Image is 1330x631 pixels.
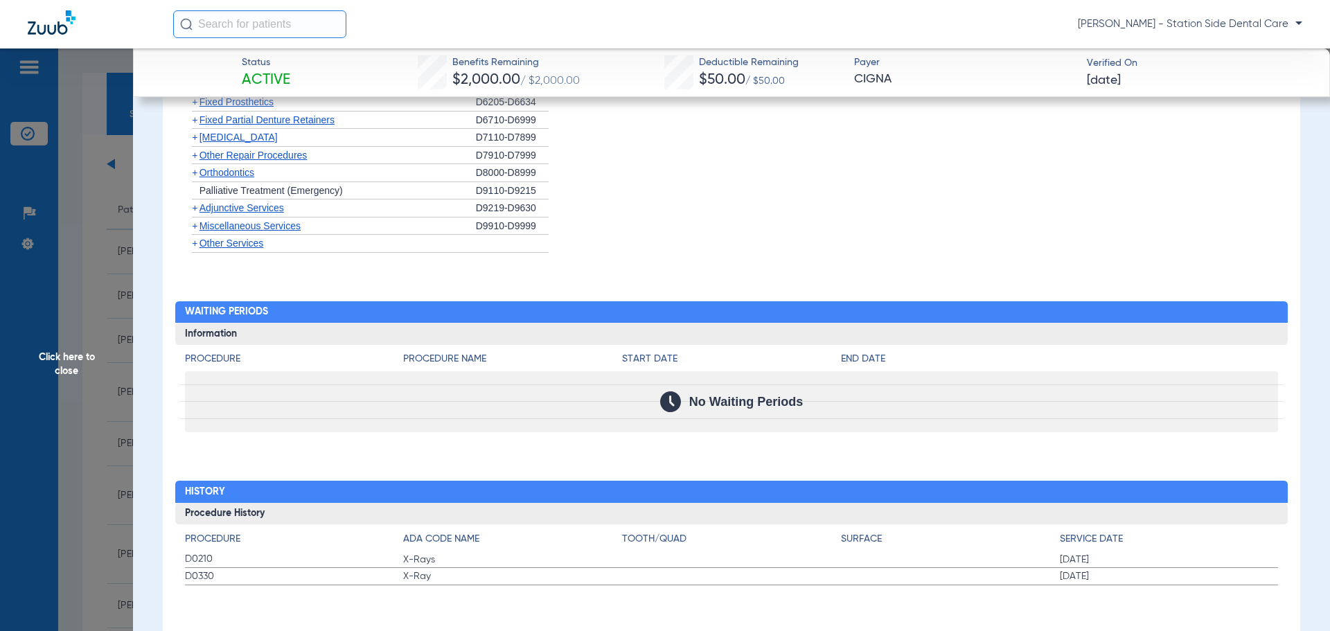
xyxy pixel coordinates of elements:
span: + [192,96,197,107]
app-breakdown-title: Tooth/Quad [622,532,841,551]
span: Adjunctive Services [199,202,284,213]
span: D0210 [185,552,404,567]
span: Miscellaneous Services [199,220,301,231]
h3: Information [175,323,1288,345]
span: [DATE] [1060,569,1279,583]
app-breakdown-title: End Date [841,352,1278,371]
span: + [192,167,197,178]
span: Active [242,71,290,90]
span: [DATE] [1060,553,1279,567]
app-breakdown-title: Surface [841,532,1060,551]
span: Other Repair Procedures [199,150,308,161]
span: Other Services [199,238,264,249]
span: Payer [854,55,1075,70]
h4: Surface [841,532,1060,546]
span: No Waiting Periods [689,395,803,409]
span: [PERSON_NAME] - Station Side Dental Care [1078,17,1302,31]
span: Benefits Remaining [452,55,580,70]
app-breakdown-title: Procedure Name [403,352,622,371]
div: D6205-D6634 [476,94,549,112]
span: Palliative Treatment (Emergency) [199,185,343,196]
div: D6710-D6999 [476,112,549,130]
span: X-Ray [403,569,622,583]
span: / $2,000.00 [520,75,580,87]
span: [MEDICAL_DATA] [199,132,278,143]
span: Deductible Remaining [699,55,799,70]
span: Fixed Prosthetics [199,96,274,107]
img: Calendar [660,391,681,412]
div: D8000-D8999 [476,164,549,182]
span: + [192,114,197,125]
span: + [192,202,197,213]
app-breakdown-title: Procedure [185,352,404,371]
input: Search for patients [173,10,346,38]
span: [DATE] [1087,72,1121,89]
div: D9110-D9215 [476,182,549,200]
app-breakdown-title: ADA Code Name [403,532,622,551]
h3: Procedure History [175,503,1288,525]
img: Zuub Logo [28,10,76,35]
app-breakdown-title: Procedure [185,532,404,551]
span: + [192,150,197,161]
span: / $50.00 [745,76,785,86]
h2: History [175,481,1288,503]
span: $2,000.00 [452,73,520,87]
span: CIGNA [854,71,1075,88]
h4: Start Date [622,352,841,366]
app-breakdown-title: Start Date [622,352,841,371]
span: Verified On [1087,56,1308,71]
div: D7910-D7999 [476,147,549,165]
div: D9219-D9630 [476,199,549,217]
span: + [192,238,197,249]
h4: Procedure Name [403,352,622,366]
span: D0330 [185,569,404,584]
h4: Service Date [1060,532,1279,546]
span: Status [242,55,290,70]
h4: ADA Code Name [403,532,622,546]
h4: Procedure [185,532,404,546]
span: + [192,132,197,143]
h2: Waiting Periods [175,301,1288,323]
h4: Procedure [185,352,404,366]
h4: End Date [841,352,1278,366]
h4: Tooth/Quad [622,532,841,546]
span: + [192,220,197,231]
img: Search Icon [180,18,193,30]
span: Fixed Partial Denture Retainers [199,114,335,125]
span: $50.00 [699,73,745,87]
span: X-Rays [403,553,622,567]
span: Orthodontics [199,167,254,178]
div: D7110-D7899 [476,129,549,147]
div: D9910-D9999 [476,217,549,235]
app-breakdown-title: Service Date [1060,532,1279,551]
